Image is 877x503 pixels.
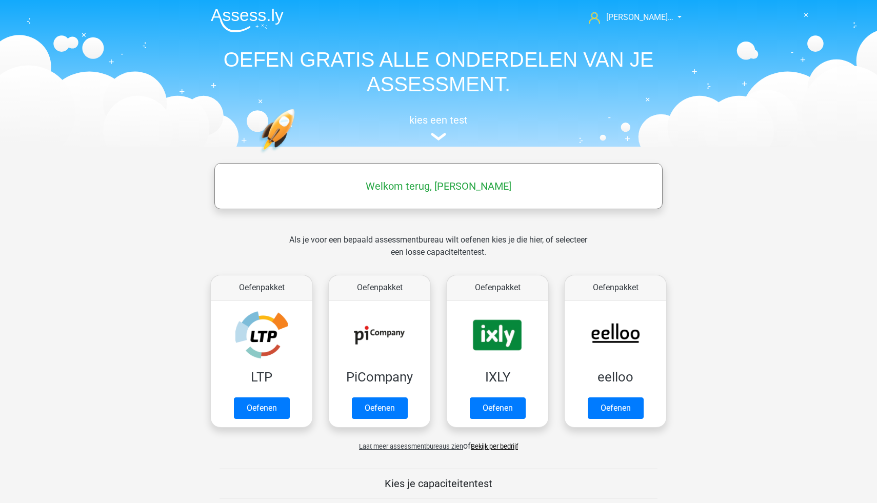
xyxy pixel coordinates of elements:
[431,133,446,140] img: assessment
[588,397,644,419] a: Oefenen
[203,47,674,96] h1: OEFEN GRATIS ALLE ONDERDELEN VAN JE ASSESSMENT.
[259,109,334,202] img: oefenen
[203,432,674,452] div: of
[585,11,674,24] a: [PERSON_NAME]…
[352,397,408,419] a: Oefenen
[234,397,290,419] a: Oefenen
[471,442,518,450] a: Bekijk per bedrijf
[220,477,657,490] h5: Kies je capaciteitentest
[606,12,673,22] span: [PERSON_NAME]…
[203,114,674,141] a: kies een test
[359,442,463,450] span: Laat meer assessmentbureaus zien
[470,397,526,419] a: Oefenen
[281,234,595,271] div: Als je voor een bepaald assessmentbureau wilt oefenen kies je die hier, of selecteer een losse ca...
[211,8,284,32] img: Assessly
[203,114,674,126] h5: kies een test
[220,180,657,192] h5: Welkom terug, [PERSON_NAME]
